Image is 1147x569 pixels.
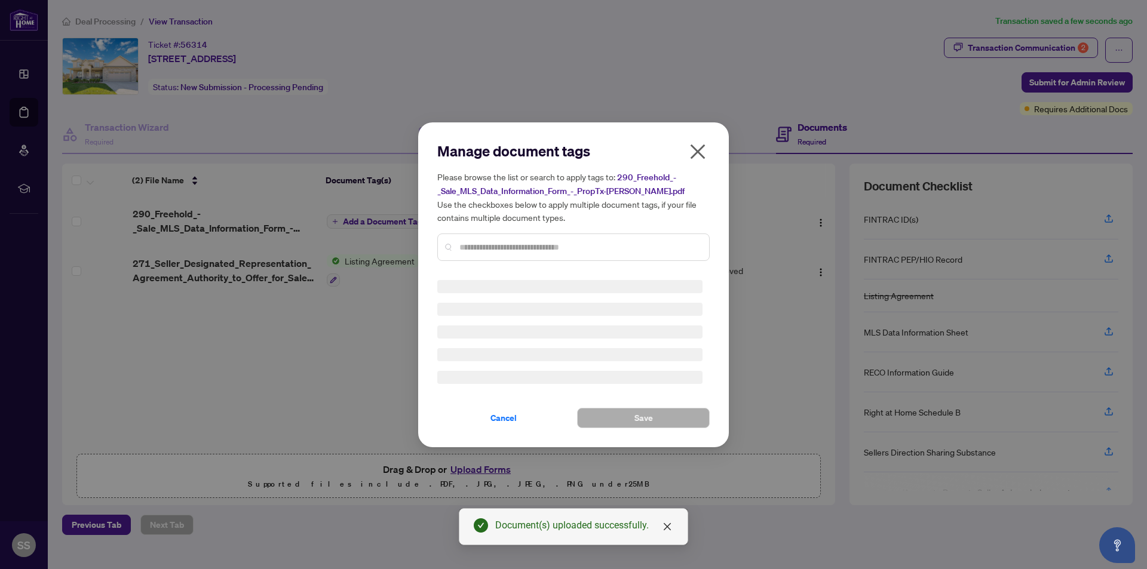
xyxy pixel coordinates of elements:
[1099,527,1135,563] button: Open asap
[474,518,488,533] span: check-circle
[663,522,672,531] span: close
[495,518,673,533] div: Document(s) uploaded successfully.
[437,170,710,224] h5: Please browse the list or search to apply tags to: Use the checkboxes below to apply multiple doc...
[688,142,707,161] span: close
[490,408,517,427] span: Cancel
[437,172,685,196] span: 290_Freehold_-_Sale_MLS_Data_Information_Form_-_PropTx-[PERSON_NAME].pdf
[577,408,710,428] button: Save
[437,142,710,161] h2: Manage document tags
[661,520,674,533] a: Close
[437,408,570,428] button: Cancel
